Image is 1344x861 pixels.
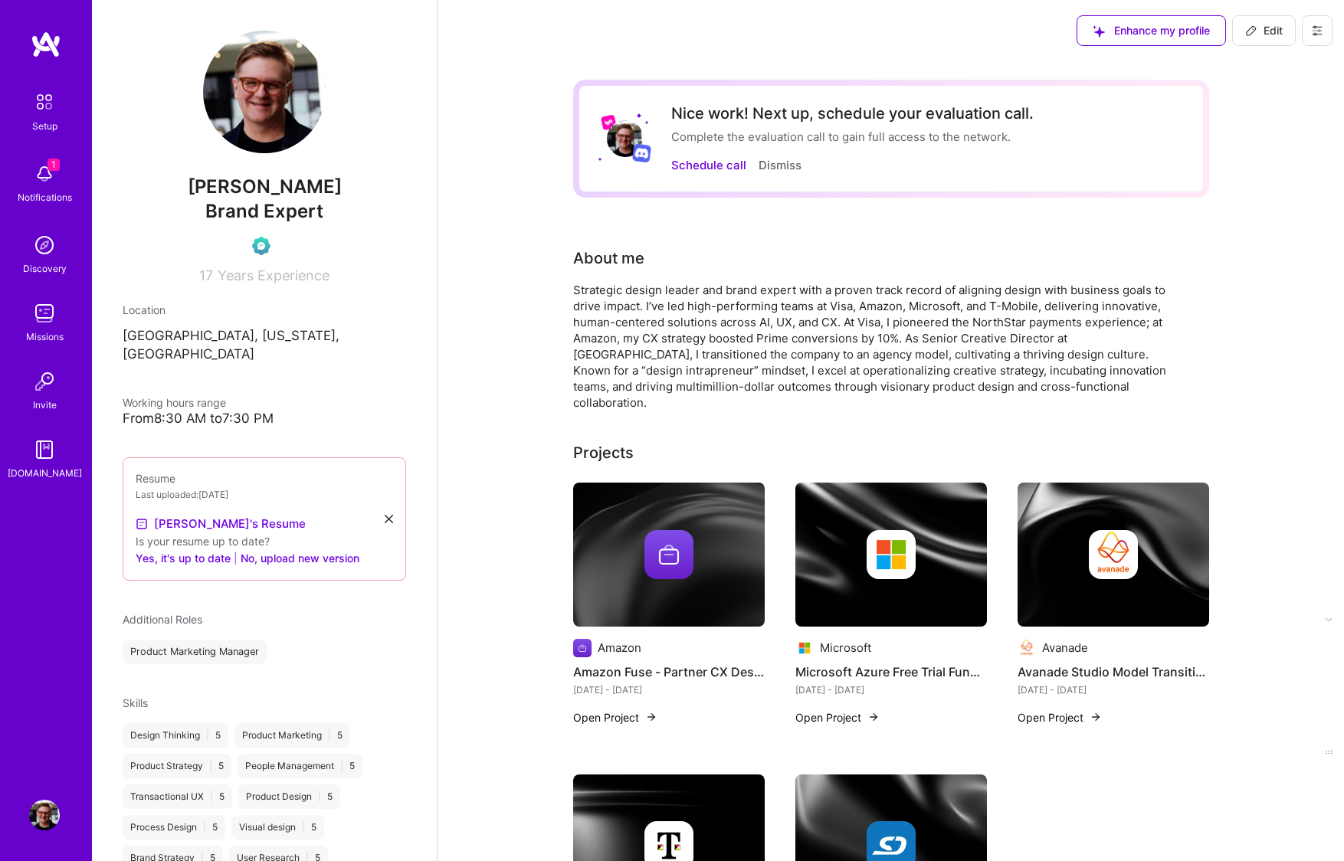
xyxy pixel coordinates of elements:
[123,696,148,709] span: Skills
[29,230,60,260] img: discovery
[123,640,267,664] div: Product Marketing Manager
[385,515,393,523] i: icon Close
[241,549,359,568] button: No, upload new version
[340,760,343,772] span: |
[795,483,987,627] img: cover
[8,465,82,481] div: [DOMAIN_NAME]
[573,282,1186,411] div: Strategic design leader and brand expert with a proven track record of aligning design with busin...
[203,821,206,833] span: |
[29,159,60,189] img: bell
[573,662,765,682] h4: Amazon Fuse - Partner CX Design System
[598,640,641,656] div: Amazon
[25,800,64,830] a: User Avatar
[136,486,393,503] div: Last uploaded: [DATE]
[1093,23,1210,38] span: Enhance my profile
[795,639,814,657] img: Company logo
[573,247,644,270] div: About me
[123,411,406,427] div: From 8:30 AM to 7:30 PM
[1232,15,1296,46] button: Edit
[1093,25,1105,38] i: icon SuggestedTeams
[18,189,72,205] div: Notifications
[29,434,60,465] img: guide book
[29,800,60,830] img: User Avatar
[671,129,1034,145] div: Complete the evaluation call to gain full access to the network.
[1018,682,1209,698] div: [DATE] - [DATE]
[1018,709,1102,725] button: Open Project
[136,472,175,485] span: Resume
[759,157,801,173] button: Dismiss
[123,784,232,809] div: Transactional UX 5
[573,639,592,657] img: Company logo
[632,143,651,162] img: Discord logo
[671,157,746,173] button: Schedule call
[795,682,987,698] div: [DATE] - [DATE]
[302,821,305,833] span: |
[238,754,362,778] div: People Management 5
[573,483,765,627] img: cover
[199,267,213,283] span: 17
[1018,639,1036,657] img: Company logo
[203,31,326,153] img: User Avatar
[867,530,916,579] img: Company logo
[123,613,202,626] span: Additional Roles
[1077,15,1226,46] button: Enhance my profile
[1089,530,1138,579] img: Company logo
[644,530,693,579] img: Company logo
[601,114,617,130] img: Lyft logo
[645,711,657,723] img: arrow-right
[607,120,644,157] img: User Avatar
[123,302,406,318] div: Location
[136,518,148,530] img: Resume
[795,709,880,725] button: Open Project
[1090,711,1102,723] img: arrow-right
[671,104,1034,123] div: Nice work! Next up, schedule your evaluation call.
[136,549,231,568] button: Yes, it's up to date
[1042,640,1088,656] div: Avanade
[136,533,393,549] div: Is your resume up to date?
[573,709,657,725] button: Open Project
[123,175,406,198] span: [PERSON_NAME]
[23,260,67,277] div: Discovery
[48,159,60,171] span: 1
[573,441,634,464] div: Projects
[33,397,57,413] div: Invite
[1245,23,1283,38] span: Edit
[573,682,765,698] div: [DATE] - [DATE]
[123,396,226,409] span: Working hours range
[867,711,880,723] img: arrow-right
[218,267,329,283] span: Years Experience
[123,723,228,748] div: Design Thinking 5
[252,237,270,255] img: Evaluation Call Pending
[210,791,213,803] span: |
[32,118,57,134] div: Setup
[29,298,60,329] img: teamwork
[136,515,306,533] a: [PERSON_NAME]'s Resume
[123,815,225,840] div: Process Design 5
[31,31,61,58] img: logo
[123,754,231,778] div: Product Strategy 5
[209,760,212,772] span: |
[234,550,238,566] span: |
[231,815,324,840] div: Visual design 5
[234,723,350,748] div: Product Marketing 5
[206,729,209,742] span: |
[238,784,340,809] div: Product Design 5
[1018,483,1209,627] img: cover
[318,791,321,803] span: |
[795,662,987,682] h4: Microsoft Azure Free Trial Funnel
[123,327,406,364] p: [GEOGRAPHIC_DATA], [US_STATE], [GEOGRAPHIC_DATA]
[29,366,60,397] img: Invite
[1018,662,1209,682] h4: Avanade Studio Model Transition
[820,640,871,656] div: Microsoft
[28,86,61,118] img: setup
[205,200,323,222] span: Brand Expert
[26,329,64,345] div: Missions
[328,729,331,742] span: |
